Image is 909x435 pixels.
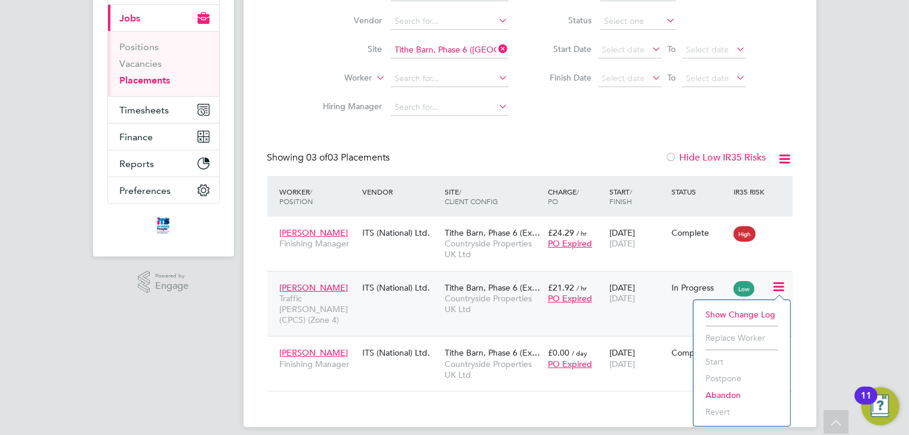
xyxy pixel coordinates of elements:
div: Charge [545,181,607,212]
span: To [664,41,680,57]
span: 03 Placements [307,152,390,163]
span: Timesheets [120,104,170,116]
span: Preferences [120,185,171,196]
div: [DATE] [606,276,668,310]
span: [PERSON_NAME] [280,227,349,238]
span: Finishing Manager [280,359,356,369]
span: PO Expired [548,238,592,249]
button: Open Resource Center, 11 new notifications [861,387,899,425]
span: Countryside Properties UK Ltd [445,238,542,260]
span: / PO [548,187,579,206]
label: Status [538,15,592,26]
div: 11 [861,396,871,411]
span: Select date [686,73,729,84]
a: Powered byEngage [138,271,189,294]
span: [DATE] [609,293,635,304]
a: [PERSON_NAME]Finishing ManagerITS (National) Ltd.Tithe Barn, Phase 6 (Ex…Countryside Properties U... [277,221,793,231]
span: To [664,70,680,85]
div: Vendor [359,181,442,202]
div: Status [668,181,731,202]
li: Postpone [700,370,784,387]
span: Reports [120,158,155,169]
span: Tithe Barn, Phase 6 (Ex… [445,347,540,358]
span: £0.00 [548,347,569,358]
a: Vacancies [120,58,162,69]
button: Timesheets [108,97,219,123]
span: Jobs [120,13,141,24]
span: Traffic [PERSON_NAME] (CPCS) (Zone 4) [280,293,356,326]
span: Tithe Barn, Phase 6 (Ex… [445,282,540,293]
div: ITS (National) Ltd. [359,276,442,299]
div: In Progress [671,282,728,293]
input: Search for... [391,42,509,58]
span: Select date [602,44,645,55]
span: / day [572,348,587,357]
div: [DATE] [606,341,668,375]
img: itsconstruction-logo-retina.png [155,216,171,235]
button: Finance [108,124,219,150]
li: Replace Worker [700,329,784,346]
span: Tithe Barn, Phase 6 (Ex… [445,227,540,238]
input: Search for... [391,99,509,116]
span: 03 of [307,152,328,163]
button: Jobs [108,5,219,31]
div: ITS (National) Ltd. [359,341,442,364]
label: Site [314,44,383,54]
label: Vendor [314,15,383,26]
div: IR35 Risk [731,181,772,202]
div: Showing [267,152,393,164]
label: Hide Low IR35 Risks [665,152,766,163]
span: Countryside Properties UK Ltd [445,293,542,314]
span: Select date [602,73,645,84]
label: Start Date [538,44,592,54]
span: PO Expired [548,293,592,304]
div: Start [606,181,668,212]
span: / hr [577,283,587,292]
span: Select date [686,44,729,55]
li: Start [700,353,784,370]
span: Finishing Manager [280,238,356,249]
label: Hiring Manager [314,101,383,112]
span: / Finish [609,187,632,206]
span: [DATE] [609,238,635,249]
span: Finance [120,131,153,143]
input: Search for... [391,13,509,30]
span: / hr [577,229,587,237]
span: [PERSON_NAME] [280,347,349,358]
a: Positions [120,41,159,53]
div: Complete [671,347,728,358]
input: Search for... [391,70,509,87]
span: / Client Config [445,187,498,206]
span: [DATE] [609,359,635,369]
span: Engage [155,281,189,291]
button: Reports [108,150,219,177]
label: Finish Date [538,72,592,83]
li: Show change log [700,306,784,323]
a: [PERSON_NAME]Traffic [PERSON_NAME] (CPCS) (Zone 4)ITS (National) Ltd.Tithe Barn, Phase 6 (Ex…Coun... [277,276,793,286]
button: Preferences [108,177,219,203]
div: Site [442,181,545,212]
span: Powered by [155,271,189,281]
label: Worker [304,72,372,84]
span: Low [734,281,754,297]
span: £24.29 [548,227,574,238]
span: [PERSON_NAME] [280,282,349,293]
span: / Position [280,187,313,206]
div: [DATE] [606,221,668,255]
div: Complete [671,227,728,238]
span: £21.92 [548,282,574,293]
span: Countryside Properties UK Ltd [445,359,542,380]
a: Placements [120,75,171,86]
li: Revert [700,403,784,420]
input: Select one [600,13,676,30]
a: [PERSON_NAME]Finishing ManagerITS (National) Ltd.Tithe Barn, Phase 6 (Ex…Countryside Properties U... [277,341,793,351]
div: Worker [277,181,359,212]
span: PO Expired [548,359,592,369]
li: Abandon [700,387,784,403]
div: ITS (National) Ltd. [359,221,442,244]
div: Jobs [108,31,219,96]
a: Go to home page [107,216,220,235]
span: High [734,226,756,242]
